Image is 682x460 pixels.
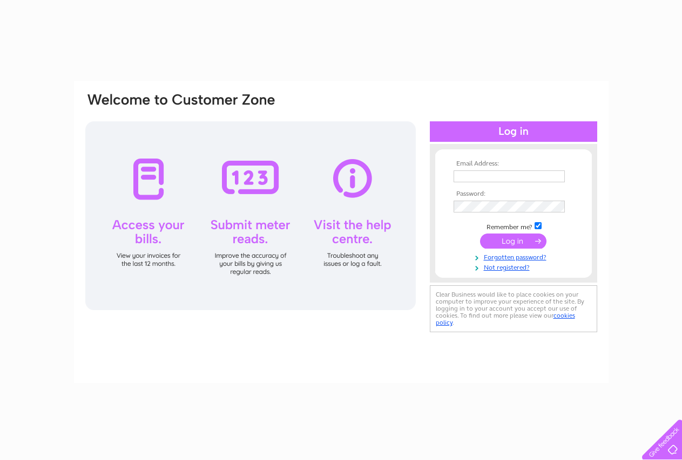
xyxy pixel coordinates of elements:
[451,160,576,168] th: Email Address:
[451,190,576,198] th: Password:
[451,221,576,231] td: Remember me?
[436,312,575,326] a: cookies policy
[430,285,597,332] div: Clear Business would like to place cookies on your computer to improve your experience of the sit...
[454,251,576,262] a: Forgotten password?
[454,262,576,272] a: Not registered?
[480,234,546,249] input: Submit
